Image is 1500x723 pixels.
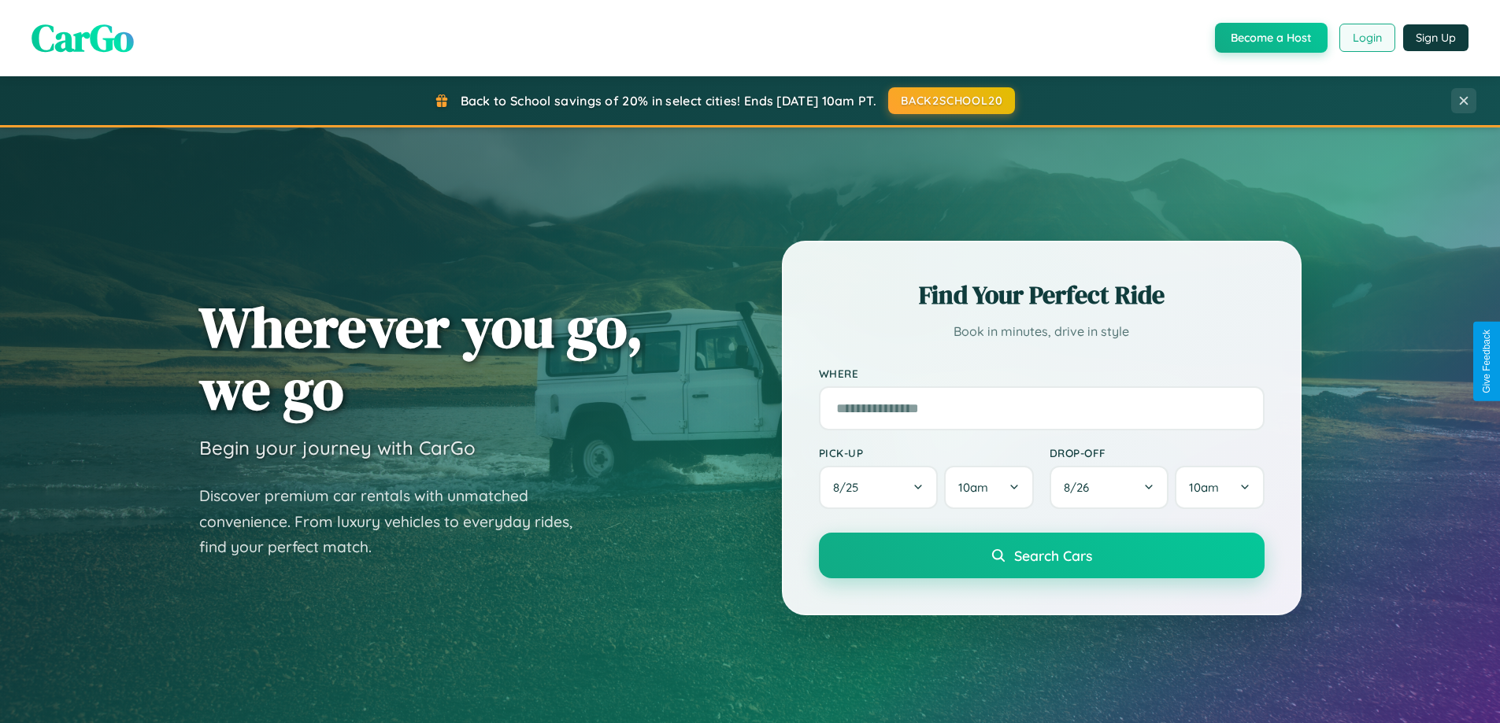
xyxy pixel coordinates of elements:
button: Become a Host [1215,23,1328,53]
h1: Wherever you go, we go [199,296,643,420]
p: Discover premium car rentals with unmatched convenience. From luxury vehicles to everyday rides, ... [199,483,593,560]
span: Back to School savings of 20% in select cities! Ends [DATE] 10am PT. [461,93,876,109]
button: Login [1339,24,1395,52]
span: CarGo [31,12,134,64]
span: 8 / 25 [833,480,866,495]
span: 10am [1189,480,1219,495]
h2: Find Your Perfect Ride [819,278,1265,312]
span: 10am [958,480,988,495]
div: Give Feedback [1481,330,1492,393]
button: Sign Up [1403,24,1469,51]
button: 8/26 [1050,466,1169,509]
label: Drop-off [1050,446,1265,459]
h3: Begin your journey with CarGo [199,436,476,459]
button: 10am [1175,466,1264,509]
span: Search Cars [1014,547,1092,564]
button: BACK2SCHOOL20 [888,87,1015,114]
button: 10am [944,466,1033,509]
button: 8/25 [819,466,939,509]
label: Where [819,367,1265,380]
label: Pick-up [819,446,1034,459]
p: Book in minutes, drive in style [819,320,1265,343]
button: Search Cars [819,533,1265,578]
span: 8 / 26 [1064,480,1097,495]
